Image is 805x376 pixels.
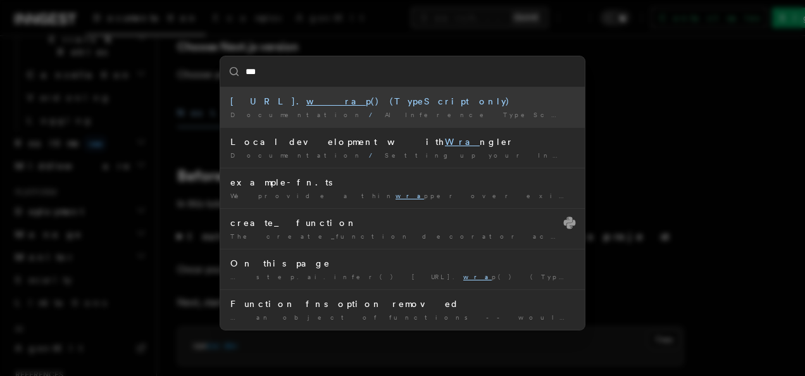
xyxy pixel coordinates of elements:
[385,111,732,118] span: AI Inference TypeScript and Python only
[230,95,575,108] div: [URL]. p() (TypeScript only)
[230,111,364,118] span: Documentation
[230,176,575,189] div: example-fn.ts
[230,216,575,229] div: create_function
[230,191,575,201] div: We provide a thin pper over existing logging tools, and …
[230,272,575,282] div: … step.ai.infer() [URL]. p() (TypeScript only) Supported …
[369,151,380,159] span: /
[230,298,575,310] div: Function fns option removed
[463,273,492,280] mark: wra
[230,232,575,241] div: The create_function decorator accepts a configuration and ps a …
[230,151,364,159] span: Documentation
[369,111,380,118] span: /
[230,135,575,148] div: Local development with ngler
[385,151,632,159] span: Setting up your Inngest app
[445,137,480,147] mark: Wra
[396,192,424,199] mark: wra
[306,96,366,106] mark: wra
[230,257,575,270] div: On this page
[230,313,575,322] div: … an object of functions -- would p those passed functions in …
